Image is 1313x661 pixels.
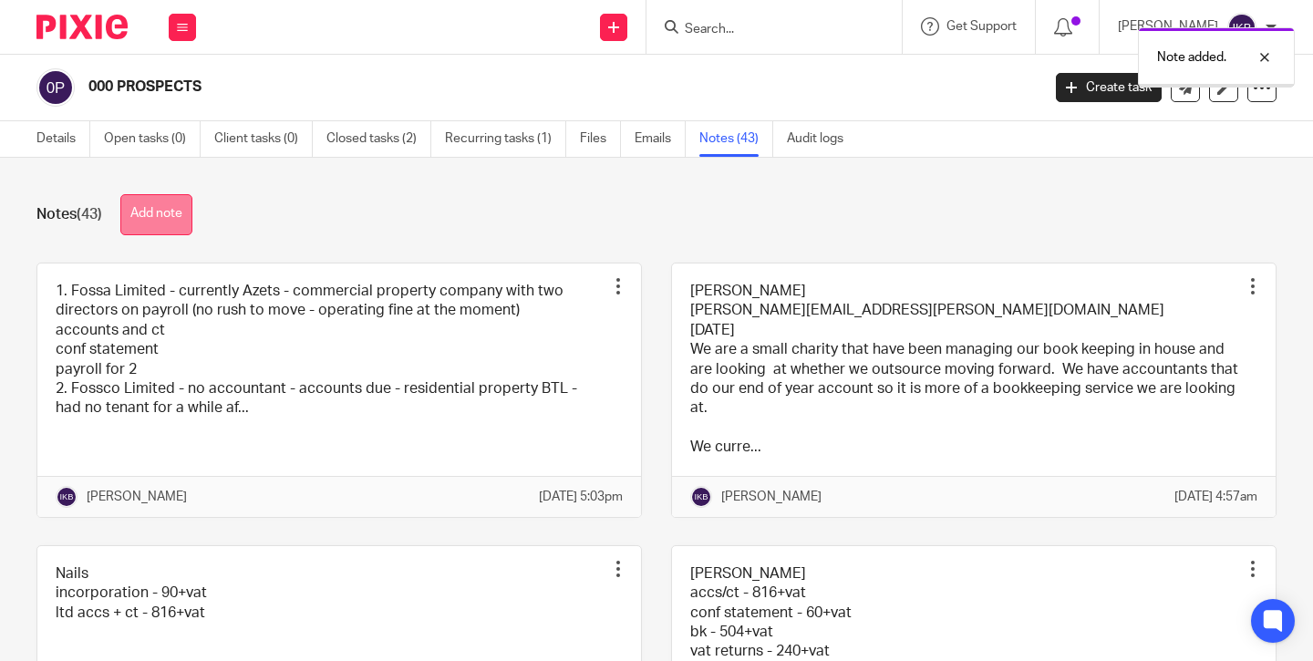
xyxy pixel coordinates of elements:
[77,207,102,222] span: (43)
[1174,488,1257,506] p: [DATE] 4:57am
[580,121,621,157] a: Files
[445,121,566,157] a: Recurring tasks (1)
[88,77,841,97] h2: 000 PROSPECTS
[36,15,128,39] img: Pixie
[721,488,822,506] p: [PERSON_NAME]
[787,121,857,157] a: Audit logs
[120,194,192,235] button: Add note
[36,121,90,157] a: Details
[36,205,102,224] h1: Notes
[1227,13,1256,42] img: svg%3E
[1157,48,1226,67] p: Note added.
[1056,73,1162,102] a: Create task
[635,121,686,157] a: Emails
[539,488,623,506] p: [DATE] 5:03pm
[326,121,431,157] a: Closed tasks (2)
[214,121,313,157] a: Client tasks (0)
[56,486,78,508] img: svg%3E
[87,488,187,506] p: [PERSON_NAME]
[36,68,75,107] img: svg%3E
[699,121,773,157] a: Notes (43)
[690,486,712,508] img: svg%3E
[104,121,201,157] a: Open tasks (0)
